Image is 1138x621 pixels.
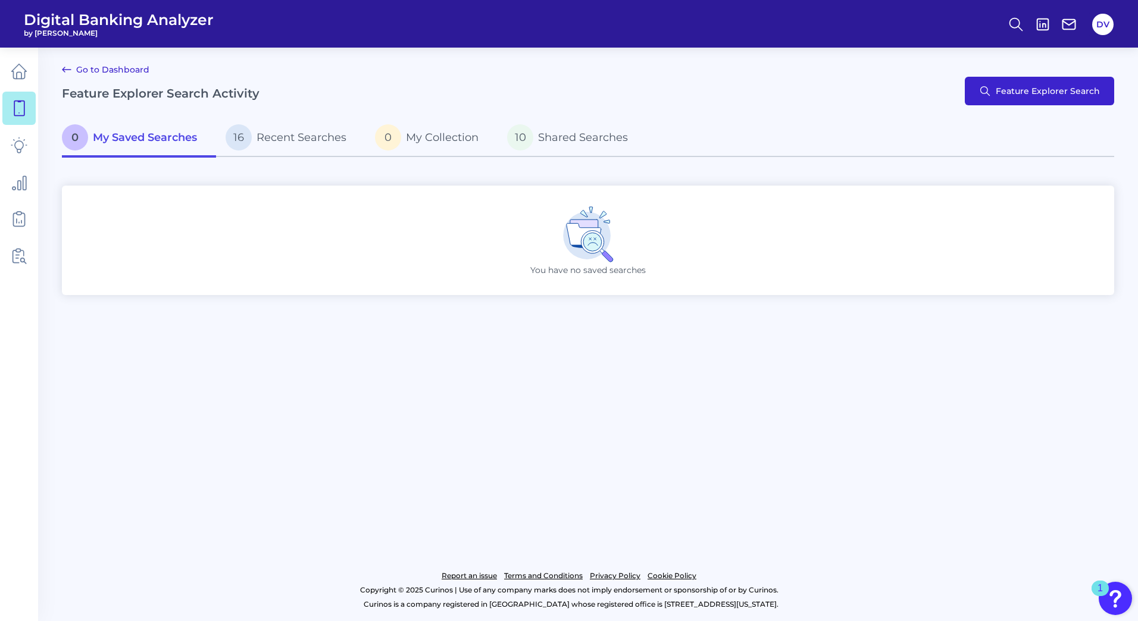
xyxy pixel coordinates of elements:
span: Digital Banking Analyzer [24,11,214,29]
a: 10Shared Searches [498,120,647,158]
span: Feature Explorer Search [996,86,1100,96]
span: 10 [507,124,533,150]
a: 0My Collection [365,120,498,158]
h2: Feature Explorer Search Activity [62,86,260,101]
span: by [PERSON_NAME] [24,29,214,37]
button: DV [1092,14,1114,35]
a: Cookie Policy [648,569,696,583]
div: 1 [1098,588,1103,604]
span: Recent Searches [257,131,346,144]
a: Privacy Policy [590,569,640,583]
a: Terms and Conditions [504,569,583,583]
span: My Saved Searches [93,131,197,144]
span: 16 [226,124,252,150]
p: Curinos is a company registered in [GEOGRAPHIC_DATA] whose registered office is [STREET_ADDRESS][... [62,597,1080,611]
div: You have no saved searches [62,186,1114,295]
a: Go to Dashboard [62,62,149,77]
a: 16Recent Searches [216,120,365,158]
button: Feature Explorer Search [965,77,1114,105]
a: Report an issue [442,569,497,583]
button: Open Resource Center, 1 new notification [1099,582,1132,615]
a: 0My Saved Searches [62,120,216,158]
span: My Collection [406,131,479,144]
p: Copyright © 2025 Curinos | Use of any company marks does not imply endorsement or sponsorship of ... [58,583,1080,597]
span: 0 [62,124,88,150]
span: Shared Searches [538,131,628,144]
span: 0 [375,124,401,150]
